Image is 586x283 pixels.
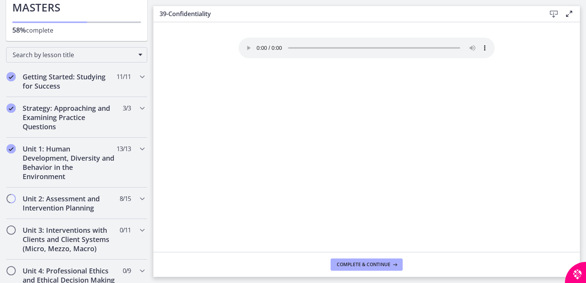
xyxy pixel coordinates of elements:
[331,258,403,271] button: Complete & continue
[13,51,135,59] span: Search by lesson title
[123,104,131,113] span: 3 / 3
[7,104,16,113] i: Completed
[120,194,131,203] span: 8 / 15
[7,72,16,81] i: Completed
[23,194,116,212] h2: Unit 2: Assessment and Intervention Planning
[7,144,16,153] i: Completed
[6,47,147,63] div: Search by lesson title
[123,266,131,275] span: 0 / 9
[12,25,26,35] span: 58%
[117,72,131,81] span: 11 / 11
[160,9,534,18] h3: 39-Confidentiality
[23,104,116,131] h2: Strategy: Approaching and Examining Practice Questions
[23,72,116,90] h2: Getting Started: Studying for Success
[337,262,390,268] span: Complete & continue
[23,225,116,253] h2: Unit 3: Interventions with Clients and Client Systems (Micro, Mezzo, Macro)
[23,144,116,181] h2: Unit 1: Human Development, Diversity and Behavior in the Environment
[120,225,131,235] span: 0 / 11
[12,25,141,35] p: complete
[117,144,131,153] span: 13 / 13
